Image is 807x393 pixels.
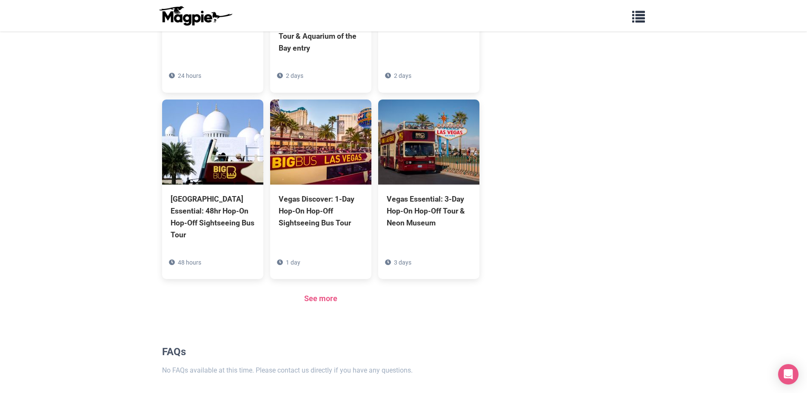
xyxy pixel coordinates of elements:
a: [GEOGRAPHIC_DATA] Essential: 48hr Hop-On Hop-Off Sightseeing Bus Tour 48 hours [162,100,263,279]
span: 24 hours [178,72,201,79]
a: See more [304,294,337,303]
span: 48 hours [178,259,201,266]
span: 1 day [286,259,300,266]
p: No FAQs available at this time. Please contact us directly if you have any questions. [162,365,480,376]
span: 2 days [394,72,411,79]
div: Open Intercom Messenger [778,364,798,384]
a: Vegas Discover: 1-Day Hop-On Hop-Off Sightseeing Bus Tour 1 day [270,100,371,267]
img: logo-ab69f6fb50320c5b225c76a69d11143b.png [157,6,234,26]
span: 3 days [394,259,411,266]
img: Vegas Discover: 1-Day Hop-On Hop-Off Sightseeing Bus Tour [270,100,371,185]
span: 2 days [286,72,303,79]
div: Vegas Discover: 1-Day Hop-On Hop-Off Sightseeing Bus Tour [279,193,363,229]
h2: FAQs [162,346,480,358]
img: Abu Dhabi Essential: 48hr Hop-On Hop-Off Sightseeing Bus Tour [162,100,263,185]
img: Vegas Essential: 3-Day Hop-On Hop-Off Tour & Neon Museum [378,100,479,185]
a: Vegas Essential: 3-Day Hop-On Hop-Off Tour & Neon Museum 3 days [378,100,479,267]
div: Vegas Essential: 3-Day Hop-On Hop-Off Tour & Neon Museum [387,193,471,229]
div: [GEOGRAPHIC_DATA] Essential: 48hr Hop-On Hop-Off Sightseeing Bus Tour [171,193,255,241]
